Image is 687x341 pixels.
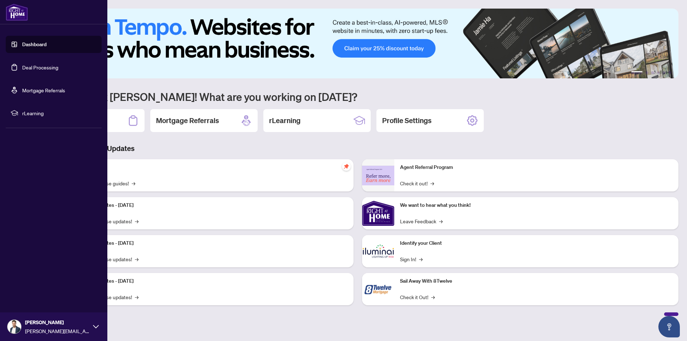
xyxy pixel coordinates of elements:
[419,255,423,263] span: →
[362,235,394,267] img: Identify your Client
[75,239,348,247] p: Platform Updates - [DATE]
[400,179,434,187] a: Check it out!→
[400,239,673,247] p: Identify your Client
[135,293,138,301] span: →
[342,162,351,171] span: pushpin
[658,316,680,337] button: Open asap
[439,217,443,225] span: →
[8,320,21,333] img: Profile Icon
[362,273,394,305] img: Sail Away With 8Twelve
[135,255,138,263] span: →
[75,164,348,171] p: Self-Help
[37,90,678,103] h1: Welcome back [PERSON_NAME]! What are you working on [DATE]?
[631,71,643,74] button: 1
[400,277,673,285] p: Sail Away With 8Twelve
[668,71,671,74] button: 6
[135,217,138,225] span: →
[400,293,435,301] a: Check it Out!→
[25,318,89,326] span: [PERSON_NAME]
[6,4,28,21] img: logo
[22,109,97,117] span: rLearning
[269,116,301,126] h2: rLearning
[645,71,648,74] button: 2
[663,71,666,74] button: 5
[400,217,443,225] a: Leave Feedback→
[657,71,660,74] button: 4
[651,71,654,74] button: 3
[37,143,678,154] h3: Brokerage & Industry Updates
[25,327,89,335] span: [PERSON_NAME][EMAIL_ADDRESS][PERSON_NAME][DOMAIN_NAME]
[400,255,423,263] a: Sign In!→
[75,201,348,209] p: Platform Updates - [DATE]
[22,41,47,48] a: Dashboard
[362,166,394,185] img: Agent Referral Program
[75,277,348,285] p: Platform Updates - [DATE]
[22,87,65,93] a: Mortgage Referrals
[132,179,135,187] span: →
[156,116,219,126] h2: Mortgage Referrals
[382,116,432,126] h2: Profile Settings
[400,164,673,171] p: Agent Referral Program
[400,201,673,209] p: We want to hear what you think!
[37,9,678,78] img: Slide 0
[430,179,434,187] span: →
[431,293,435,301] span: →
[362,197,394,229] img: We want to hear what you think!
[22,64,58,70] a: Deal Processing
